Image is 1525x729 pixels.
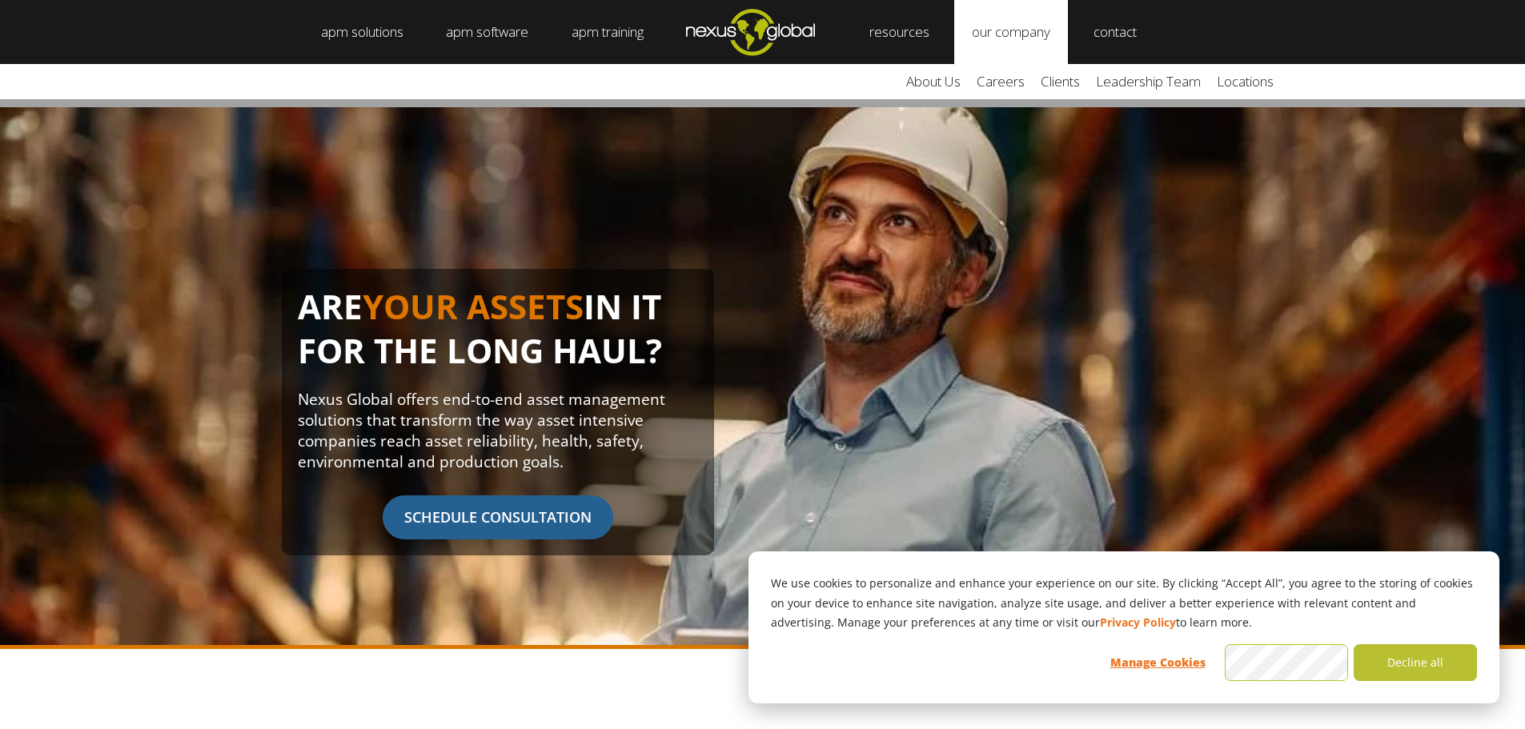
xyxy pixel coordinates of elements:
[298,285,698,389] h1: ARE IN IT FOR THE LONG HAUL?
[1225,644,1348,681] button: Accept all
[383,495,613,539] span: SCHEDULE CONSULTATION
[1033,64,1088,99] a: clients
[298,389,698,472] p: Nexus Global offers end-to-end asset management solutions that transform the way asset intensive ...
[1088,64,1209,99] a: leadership team
[771,574,1477,633] p: We use cookies to personalize and enhance your experience on our site. By clicking “Accept All”, ...
[363,283,584,329] span: YOUR ASSETS
[969,64,1033,99] a: careers
[1096,644,1219,681] button: Manage Cookies
[1354,644,1477,681] button: Decline all
[1100,613,1176,633] a: Privacy Policy
[898,64,969,99] a: about us
[748,551,1499,703] div: Cookie banner
[1209,64,1282,99] a: locations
